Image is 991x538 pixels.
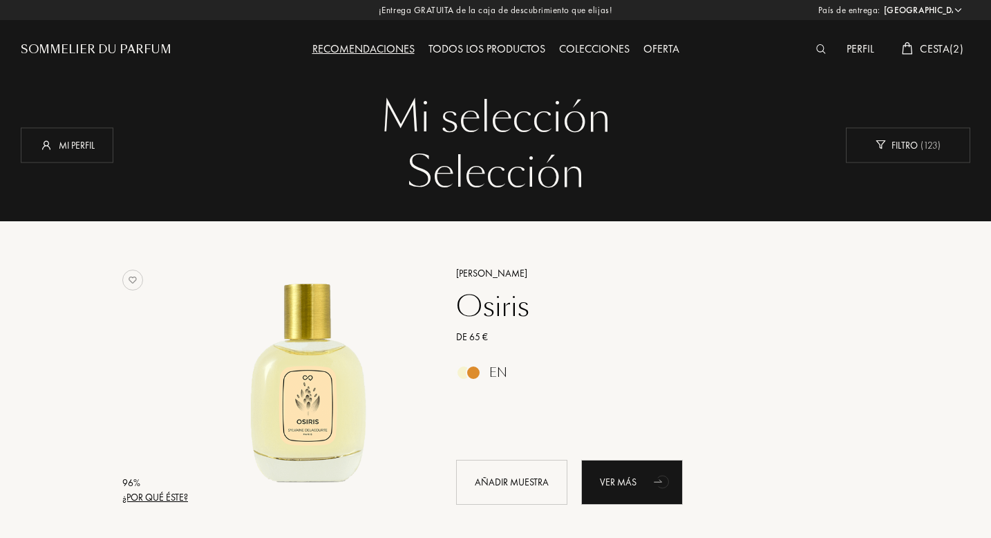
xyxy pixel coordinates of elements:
[636,41,686,59] div: Oferta
[649,467,677,495] div: animation
[122,476,188,490] div: 96 %
[194,249,435,521] a: Osiris Sylvaine Delacourte
[920,41,963,56] span: Cesta ( 2 )
[840,41,881,59] div: Perfil
[581,460,683,505] div: Ver más
[902,42,913,55] img: cart_white.svg
[31,145,960,201] div: Selección
[305,41,422,56] a: Recomendaciones
[840,41,881,56] a: Perfil
[846,127,970,163] div: Filtro
[194,264,424,494] img: Osiris Sylvaine Delacourte
[446,369,849,384] a: en
[552,41,636,56] a: Colecciones
[552,41,636,59] div: Colecciones
[581,460,683,505] a: Ver másanimation
[918,138,941,151] span: ( 123 )
[818,3,880,17] span: País de entrega:
[446,266,849,281] a: [PERSON_NAME]
[31,90,960,145] div: Mi selección
[446,290,849,323] a: Osiris
[122,490,188,505] div: ¿Por qué éste?
[422,41,552,56] a: Todos los productos
[21,41,171,58] a: Sommelier du Parfum
[456,460,567,505] div: Añadir muestra
[21,127,113,163] div: Mi perfil
[122,270,143,290] img: no_like_p.png
[489,365,507,380] div: en
[816,44,827,54] img: search_icn_white.svg
[422,41,552,59] div: Todos los productos
[876,140,886,149] img: new_filter_w.svg
[305,41,422,59] div: Recomendaciones
[636,41,686,56] a: Oferta
[39,138,53,151] img: profil_icn_w.svg
[446,330,849,344] a: De 65 €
